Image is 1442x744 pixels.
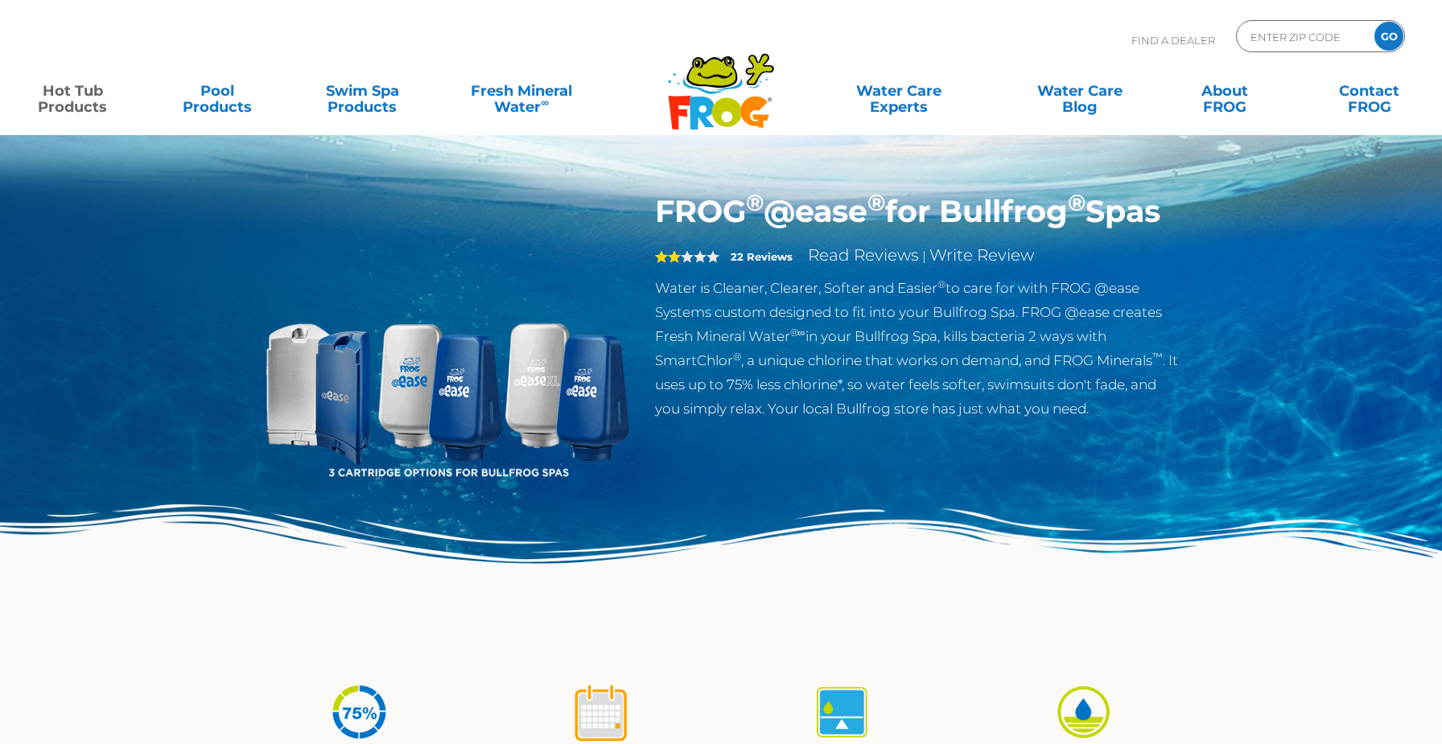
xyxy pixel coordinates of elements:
[161,75,274,107] a: PoolProducts
[812,682,872,742] img: icon-atease-self-regulates
[262,193,631,561] img: bullfrog-product-hero.png
[808,245,919,265] a: Read Reviews
[731,250,793,263] strong: 22 Reviews
[922,249,926,264] span: |
[1068,188,1086,216] sup: ®
[655,250,681,263] span: 2
[655,193,1180,230] h1: FROG @ease for Bullfrog Spas
[655,276,1180,421] p: Water is Cleaner, Clearer, Softer and Easier to care for with FROG @ease Systems custom designed ...
[790,327,805,339] sup: ®∞
[451,75,592,107] a: Fresh MineralWater∞
[1168,75,1281,107] a: AboutFROG
[1053,682,1114,742] img: icon-atease-easy-on
[306,75,418,107] a: Swim SpaProducts
[659,32,783,130] img: Frog Products Logo
[541,96,549,109] sup: ∞
[571,682,631,742] img: icon-atease-shock-once
[733,351,741,363] sup: ®
[937,278,946,290] sup: ®
[1131,20,1215,60] p: Find A Dealer
[929,245,1034,265] a: Write Review
[329,682,389,742] img: icon-atease-75percent-less
[1313,75,1426,107] a: ContactFROG
[746,188,764,216] sup: ®
[1152,351,1163,363] sup: ™
[1374,22,1403,51] input: GO
[867,188,885,216] sup: ®
[1023,75,1135,107] a: Water CareBlog
[808,75,991,107] a: Water CareExperts
[16,75,129,107] a: Hot TubProducts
